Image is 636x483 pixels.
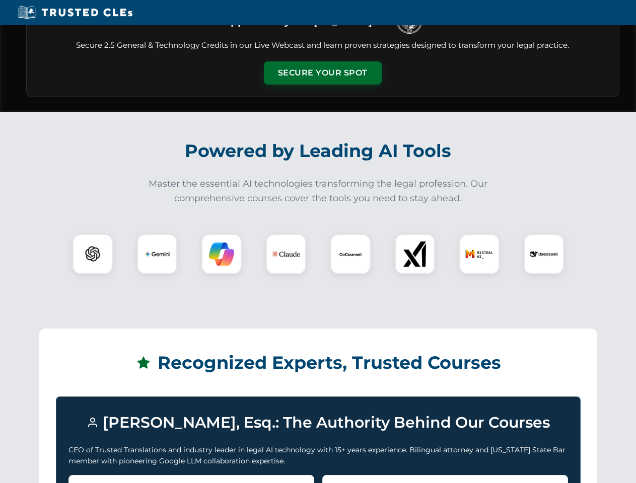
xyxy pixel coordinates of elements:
[338,242,363,267] img: CoCounsel Logo
[201,234,242,274] div: Copilot
[68,444,568,467] p: CEO of Trusted Translations and industry leader in legal AI technology with 15+ years experience....
[264,61,382,85] button: Secure Your Spot
[56,345,581,380] h2: Recognized Experts, Trusted Courses
[15,5,135,20] img: Trusted CLEs
[209,242,234,267] img: Copilot Logo
[330,234,371,274] div: CoCounsel
[145,242,170,267] img: Gemini Logo
[142,177,494,206] p: Master the essential AI technologies transforming the legal profession. Our comprehensive courses...
[39,133,597,169] h2: Powered by Leading AI Tools
[524,234,564,274] div: DeepSeek
[530,240,558,268] img: DeepSeek Logo
[39,40,607,51] p: Secure 2.5 General & Technology Credits in our Live Webcast and learn proven strategies designed ...
[395,234,435,274] div: xAI
[402,242,428,267] img: xAI Logo
[137,234,177,274] div: Gemini
[266,234,306,274] div: Claude
[78,239,107,269] img: ChatGPT Logo
[68,409,568,436] h3: [PERSON_NAME], Esq.: The Authority Behind Our Courses
[73,234,113,274] div: ChatGPT
[459,234,500,274] div: Mistral AI
[272,240,300,268] img: Claude Logo
[465,240,493,268] img: Mistral AI Logo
